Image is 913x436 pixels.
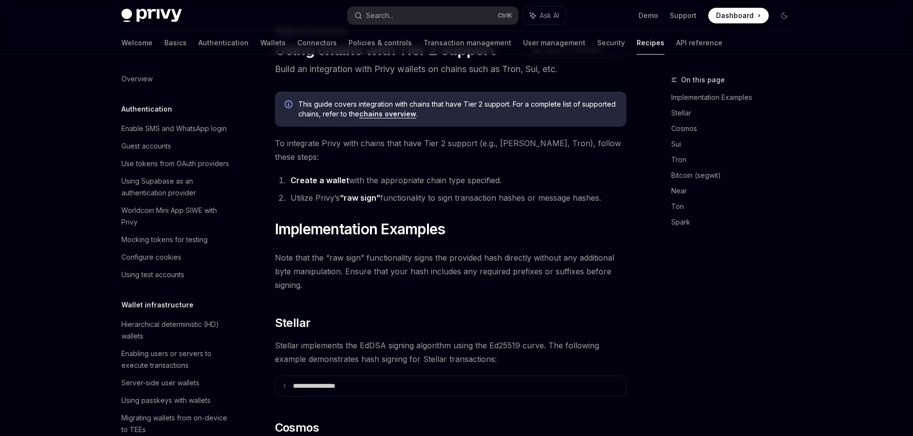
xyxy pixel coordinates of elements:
[540,11,559,20] span: Ask AI
[523,31,585,55] a: User management
[121,377,199,389] div: Server-side user wallets
[681,74,725,86] span: On this page
[348,7,518,24] button: Search...CtrlK
[671,168,800,183] a: Bitcoin (segwit)
[671,199,800,214] a: Ton
[121,234,208,246] div: Mocking tokens for testing
[498,12,512,19] span: Ctrl K
[121,319,233,342] div: Hierarchical deterministic (HD) wallets
[291,175,349,186] a: Create a wallet
[114,202,238,231] a: Worldcoin Mini App SIWE with Privy
[670,11,697,20] a: Support
[671,121,800,136] a: Cosmos
[275,220,446,238] span: Implementation Examples
[121,251,181,263] div: Configure cookies
[597,31,625,55] a: Security
[121,205,233,228] div: Worldcoin Mini App SIWE with Privy
[275,62,626,76] p: Build an integration with Privy wallets on chains such as Tron, Sui, etc.
[114,137,238,155] a: Guest accounts
[275,251,626,292] span: Note that the “raw sign” functionality signs the provided hash directly without any additional by...
[121,269,184,281] div: Using test accounts
[275,339,626,366] span: Stellar implements the EdDSA signing algorithm using the Ed25519 curve. The following example dem...
[671,183,800,199] a: Near
[114,155,238,172] a: Use tokens from OAuth providers
[777,8,792,23] button: Toggle dark mode
[637,31,664,55] a: Recipes
[114,120,238,137] a: Enable SMS and WhatsApp login
[121,31,153,55] a: Welcome
[275,315,311,331] span: Stellar
[121,412,233,436] div: Migrating wallets from on-device to TEEs
[114,345,238,374] a: Enabling users or servers to execute transactions
[114,392,238,409] a: Using passkeys with wallets
[121,140,171,152] div: Guest accounts
[349,31,412,55] a: Policies & controls
[198,31,249,55] a: Authentication
[114,248,238,266] a: Configure cookies
[121,9,182,22] img: dark logo
[114,70,238,88] a: Overview
[671,214,800,230] a: Spark
[424,31,511,55] a: Transaction management
[298,99,617,119] span: This guide covers integration with chains that have Tier 2 support. For a complete list of suppor...
[676,31,722,55] a: API reference
[164,31,187,55] a: Basics
[114,172,238,202] a: Using Supabase as an authentication provider
[716,11,754,20] span: Dashboard
[671,90,800,105] a: Implementation Examples
[288,191,626,205] li: Utilize Privy’s functionality to sign transaction hashes or message hashes.
[523,7,566,24] button: Ask AI
[285,100,294,110] svg: Info
[366,10,393,21] div: Search...
[114,266,238,284] a: Using test accounts
[121,395,211,406] div: Using passkeys with wallets
[114,231,238,248] a: Mocking tokens for testing
[288,173,626,187] li: with the appropriate chain type specified.
[671,136,800,152] a: Sui
[275,420,319,436] span: Cosmos
[121,103,172,115] h5: Authentication
[708,8,769,23] a: Dashboard
[275,136,626,164] span: To integrate Privy with chains that have Tier 2 support (e.g., [PERSON_NAME], Tron), follow these...
[671,152,800,168] a: Tron
[260,31,286,55] a: Wallets
[121,348,233,371] div: Enabling users or servers to execute transactions
[639,11,658,20] a: Demo
[121,123,227,134] div: Enable SMS and WhatsApp login
[671,105,800,121] a: Stellar
[297,31,337,55] a: Connectors
[114,316,238,345] a: Hierarchical deterministic (HD) wallets
[121,73,153,85] div: Overview
[340,193,380,203] a: “raw sign”
[121,299,194,311] h5: Wallet infrastructure
[114,374,238,392] a: Server-side user wallets
[359,110,416,118] a: chains overview
[121,158,229,170] div: Use tokens from OAuth providers
[121,175,233,199] div: Using Supabase as an authentication provider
